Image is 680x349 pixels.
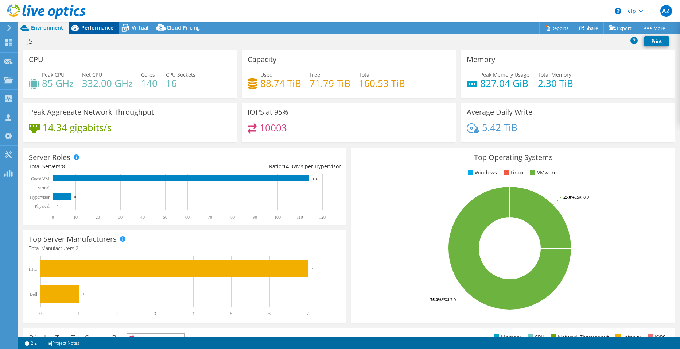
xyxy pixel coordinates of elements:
[260,71,273,78] span: Used
[166,71,195,78] span: CPU Sockets
[637,22,671,34] a: More
[185,162,341,170] div: Ratio: VMs per Hypervisor
[78,311,80,316] text: 1
[549,333,609,341] li: Network Throughput
[260,124,287,132] h4: 10003
[42,71,65,78] span: Peak CPU
[492,333,521,341] li: Memory
[482,123,517,131] h4: 5.42 TiB
[28,266,37,272] text: HPE
[660,5,672,17] span: AZ
[248,55,276,64] h3: Capacity
[30,292,37,297] text: Dell
[310,79,350,87] h4: 71.79 TiB
[82,292,85,296] text: 1
[140,215,145,220] text: 40
[73,215,78,220] text: 10
[208,215,212,220] text: 70
[467,108,532,116] h3: Average Daily Write
[167,24,200,31] span: Cloud Pricing
[311,266,314,271] text: 7
[29,108,154,116] h3: Peak Aggregate Network Throughput
[230,215,235,220] text: 80
[359,71,371,78] span: Total
[192,311,194,316] text: 4
[24,37,46,45] h1: JSI
[127,334,184,342] span: IOPS
[141,71,155,78] span: Cores
[52,215,54,220] text: 0
[480,79,529,87] h4: 827.04 GiB
[480,71,529,78] span: Peak Memory Usage
[62,163,65,170] span: 8
[31,24,63,31] span: Environment
[81,24,113,31] span: Performance
[42,338,85,348] a: Project Notes
[163,215,167,220] text: 50
[20,338,42,348] a: 2
[118,215,123,220] text: 30
[29,235,117,243] h3: Top Server Manufacturers
[29,162,185,170] div: Total Servers:
[30,195,50,200] text: Hypervisor
[31,176,49,181] text: Guest VM
[312,177,318,181] text: 114
[29,244,341,252] h4: Total Manufacturers:
[430,297,442,302] tspan: 75.0%
[141,79,158,87] h4: 140
[539,22,574,34] a: Reports
[116,311,118,316] text: 2
[528,169,557,177] li: VMware
[166,79,195,87] h4: 16
[538,71,571,78] span: Total Memory
[82,79,133,87] h4: 332.00 GHz
[563,194,575,200] tspan: 25.0%
[310,71,320,78] span: Free
[260,79,301,87] h4: 88.74 TiB
[57,186,58,190] text: 0
[357,153,669,161] h3: Top Operating Systems
[307,311,309,316] text: 7
[248,108,288,116] h3: IOPS at 95%
[82,71,102,78] span: Net CPU
[526,333,544,341] li: CPU
[253,215,257,220] text: 90
[154,311,156,316] text: 3
[646,333,666,341] li: IOPS
[442,297,456,302] tspan: ESXi 7.0
[359,79,405,87] h4: 160.53 TiB
[230,311,232,316] text: 5
[538,79,573,87] h4: 2.30 TiB
[29,55,43,64] h3: CPU
[268,311,271,316] text: 6
[57,204,58,208] text: 0
[575,194,589,200] tspan: ESXi 8.0
[42,79,74,87] h4: 85 GHz
[38,185,50,191] text: Virtual
[574,22,604,34] a: Share
[132,24,148,31] span: Virtual
[39,311,42,316] text: 0
[35,204,50,209] text: Physical
[274,215,281,220] text: 100
[466,169,497,177] li: Windows
[96,215,100,220] text: 20
[644,36,669,46] a: Print
[296,215,303,220] text: 110
[29,153,70,161] h3: Server Roles
[614,333,641,341] li: Latency
[185,215,190,220] text: 60
[74,195,76,199] text: 8
[75,245,78,252] span: 2
[467,55,495,64] h3: Memory
[603,22,637,34] a: Export
[615,8,621,14] svg: \n
[502,169,524,177] li: Linux
[319,215,326,220] text: 120
[283,163,293,170] span: 14.3
[43,123,112,131] h4: 14.34 gigabits/s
